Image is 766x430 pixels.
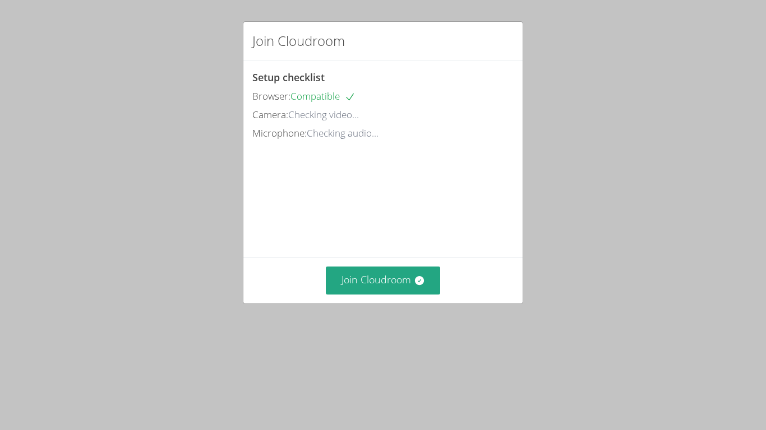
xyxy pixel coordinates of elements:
span: Browser: [252,90,290,102]
span: Compatible [290,90,356,102]
h2: Join Cloudroom [252,31,345,51]
span: Microphone: [252,127,307,139]
span: Checking audio... [307,127,379,139]
button: Join Cloudroom [326,267,441,294]
span: Camera: [252,108,288,121]
span: Checking video... [288,108,359,121]
span: Setup checklist [252,71,325,84]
